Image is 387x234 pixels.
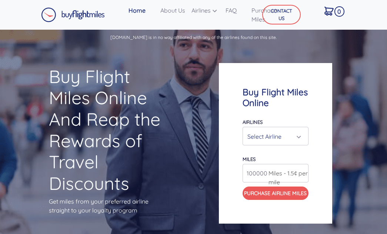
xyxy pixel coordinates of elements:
[248,3,289,27] a: Purchase Miles
[243,119,263,125] label: Airlines
[49,197,168,215] p: Get miles from your preferred airline straight to your loyalty program
[265,169,308,187] span: Miles - 1.5¢ per mile
[243,127,308,145] button: Select Airline
[41,6,105,24] a: Buy Flight Miles Logo
[126,3,157,18] a: Home
[321,3,344,19] a: 0
[41,7,105,22] img: Buy Flight Miles Logo
[49,66,168,194] h1: Buy Flight Miles Online And Reap the Rewards of Travel Discounts
[243,187,308,200] button: Purchase Airline Miles
[157,3,189,18] a: About Us
[324,7,334,16] img: Cart
[223,3,248,18] a: FAQ
[247,129,299,144] div: Select Airline
[243,87,308,108] h4: Buy Flight Miles Online
[334,6,345,17] span: 0
[243,156,256,162] label: miles
[189,3,223,18] a: Airlines
[262,5,301,24] button: CONTACT US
